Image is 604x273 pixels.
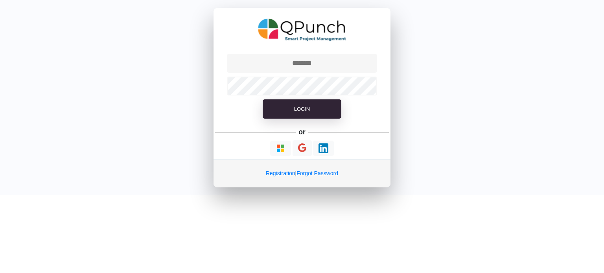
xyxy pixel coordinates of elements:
img: QPunch [258,16,346,44]
div: | [214,159,390,187]
img: Loading... [319,143,328,153]
a: Forgot Password [296,170,338,176]
img: Loading... [276,143,285,153]
span: Login [294,106,310,112]
a: Registration [266,170,295,176]
button: Continue With Microsoft Azure [270,141,291,156]
button: Continue With LinkedIn [313,141,334,156]
button: Login [263,99,341,119]
h5: or [297,126,307,137]
button: Continue With Google [293,140,312,156]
